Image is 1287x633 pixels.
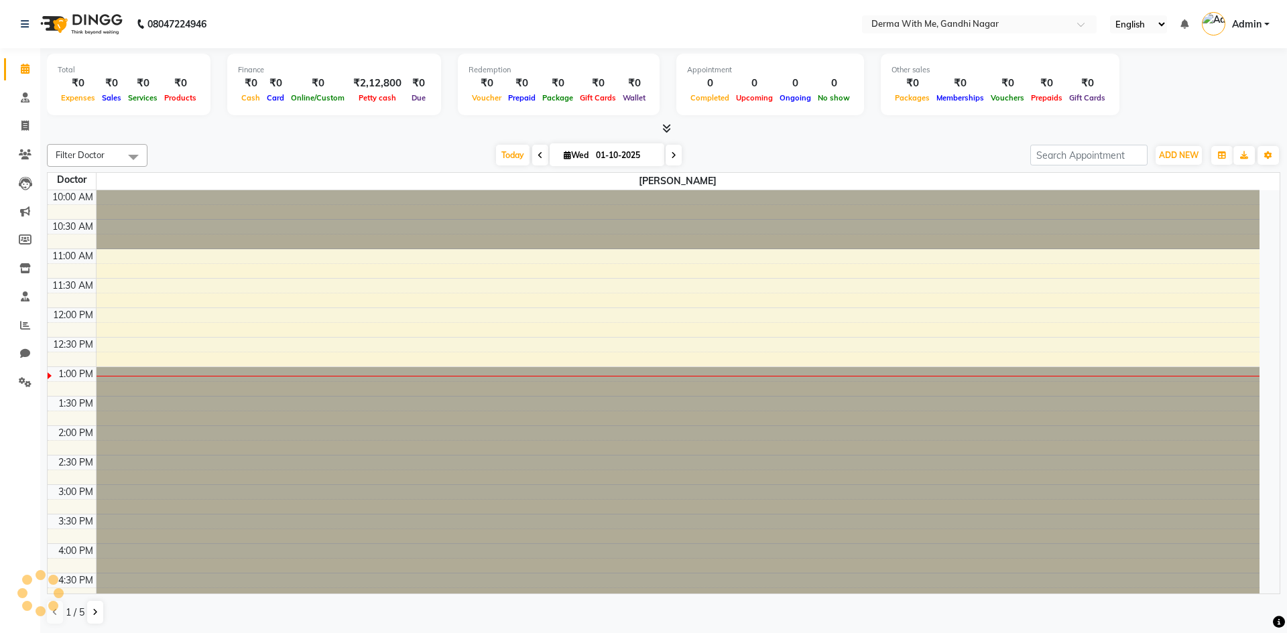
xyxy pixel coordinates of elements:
div: ₹0 [1028,76,1066,91]
button: ADD NEW [1156,146,1202,165]
div: 2:30 PM [56,455,96,470]
span: Prepaids [1028,93,1066,102]
div: 10:00 AM [50,190,96,204]
div: 3:00 PM [56,485,96,499]
div: 1:00 PM [56,367,96,381]
span: Gift Cards [1066,93,1109,102]
div: ₹0 [539,76,576,91]
div: 11:00 AM [50,249,96,263]
div: ₹0 [892,76,933,91]
div: 0 [687,76,733,91]
span: Services [125,93,161,102]
div: ₹0 [161,76,200,91]
div: ₹2,12,800 [348,76,407,91]
img: Admin [1202,12,1225,36]
div: Other sales [892,64,1109,76]
span: Gift Cards [576,93,619,102]
div: ₹0 [238,76,263,91]
div: 2:00 PM [56,426,96,440]
div: ₹0 [505,76,539,91]
div: ₹0 [125,76,161,91]
span: 1 / 5 [66,606,84,620]
div: Total [58,64,200,76]
div: Redemption [469,64,649,76]
div: Doctor [48,173,96,187]
div: ₹0 [933,76,987,91]
span: Ongoing [776,93,814,102]
div: 10:30 AM [50,220,96,234]
div: ₹0 [619,76,649,91]
span: Online/Custom [288,93,348,102]
span: Due [408,93,429,102]
span: Packages [892,93,933,102]
div: ₹0 [407,76,430,91]
b: 08047224946 [147,5,206,43]
div: 4:00 PM [56,544,96,558]
span: Upcoming [733,93,776,102]
div: ₹0 [987,76,1028,91]
div: 11:30 AM [50,279,96,293]
div: 12:30 PM [50,338,96,352]
span: Card [263,93,288,102]
div: 0 [776,76,814,91]
span: Memberships [933,93,987,102]
div: ₹0 [263,76,288,91]
span: Vouchers [987,93,1028,102]
span: No show [814,93,853,102]
div: 0 [814,76,853,91]
span: Wed [560,150,592,160]
span: Sales [99,93,125,102]
span: ADD NEW [1159,150,1199,160]
div: 0 [733,76,776,91]
img: logo [34,5,126,43]
div: ₹0 [469,76,505,91]
div: ₹0 [576,76,619,91]
div: 12:00 PM [50,308,96,322]
div: 3:30 PM [56,514,96,529]
input: Search Appointment [1030,145,1148,165]
span: Voucher [469,93,505,102]
div: ₹0 [99,76,125,91]
span: Today [496,145,530,165]
span: Admin [1232,17,1262,31]
span: Expenses [58,93,99,102]
span: Filter Doctor [56,149,105,160]
span: Cash [238,93,263,102]
input: 2025-10-01 [592,145,659,165]
div: Appointment [687,64,853,76]
span: Package [539,93,576,102]
span: Prepaid [505,93,539,102]
div: ₹0 [1066,76,1109,91]
span: Completed [687,93,733,102]
div: 1:30 PM [56,397,96,411]
span: Wallet [619,93,649,102]
div: Finance [238,64,430,76]
span: [PERSON_NAME] [97,173,1260,190]
div: ₹0 [288,76,348,91]
span: Products [161,93,200,102]
span: Petty cash [355,93,400,102]
div: 4:30 PM [56,573,96,587]
div: ₹0 [58,76,99,91]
